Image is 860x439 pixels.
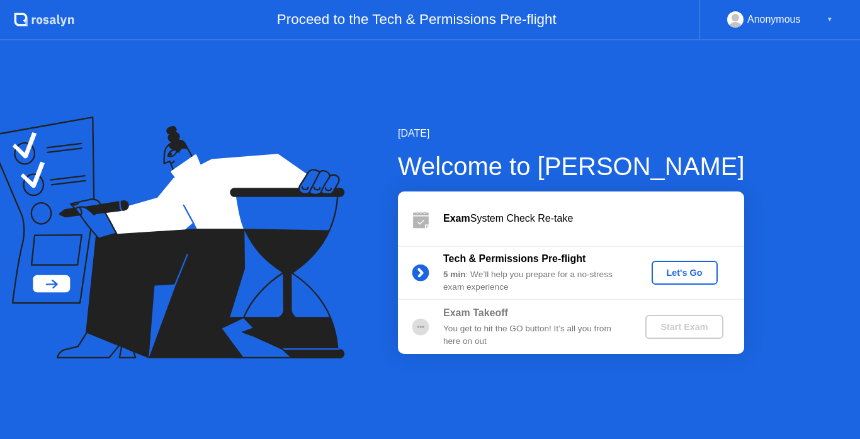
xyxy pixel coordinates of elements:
[650,322,718,332] div: Start Exam
[443,211,744,226] div: System Check Re-take
[652,261,718,285] button: Let's Go
[398,126,745,141] div: [DATE]
[443,253,586,264] b: Tech & Permissions Pre-flight
[443,322,625,348] div: You get to hit the GO button! It’s all you from here on out
[657,268,713,278] div: Let's Go
[827,11,833,28] div: ▼
[443,213,470,224] b: Exam
[443,268,625,294] div: : We’ll help you prepare for a no-stress exam experience
[398,147,745,185] div: Welcome to [PERSON_NAME]
[443,307,508,318] b: Exam Takeoff
[747,11,801,28] div: Anonymous
[645,315,723,339] button: Start Exam
[443,270,466,279] b: 5 min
